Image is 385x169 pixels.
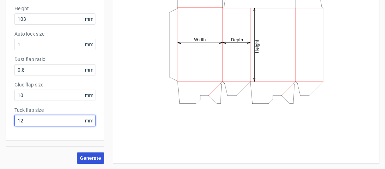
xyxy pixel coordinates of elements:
span: mm [83,39,95,50]
span: mm [83,115,95,126]
tspan: Width [194,37,205,42]
span: mm [83,14,95,24]
label: Dust flap ratio [14,56,95,63]
label: Glue flap size [14,81,95,88]
label: Tuck flap size [14,107,95,114]
tspan: Depth [231,37,243,42]
span: mm [83,65,95,75]
tspan: Height [254,40,259,53]
span: mm [83,90,95,101]
button: Generate [77,152,104,164]
label: Auto lock size [14,30,95,37]
label: Height [14,5,95,12]
span: Generate [80,156,101,161]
